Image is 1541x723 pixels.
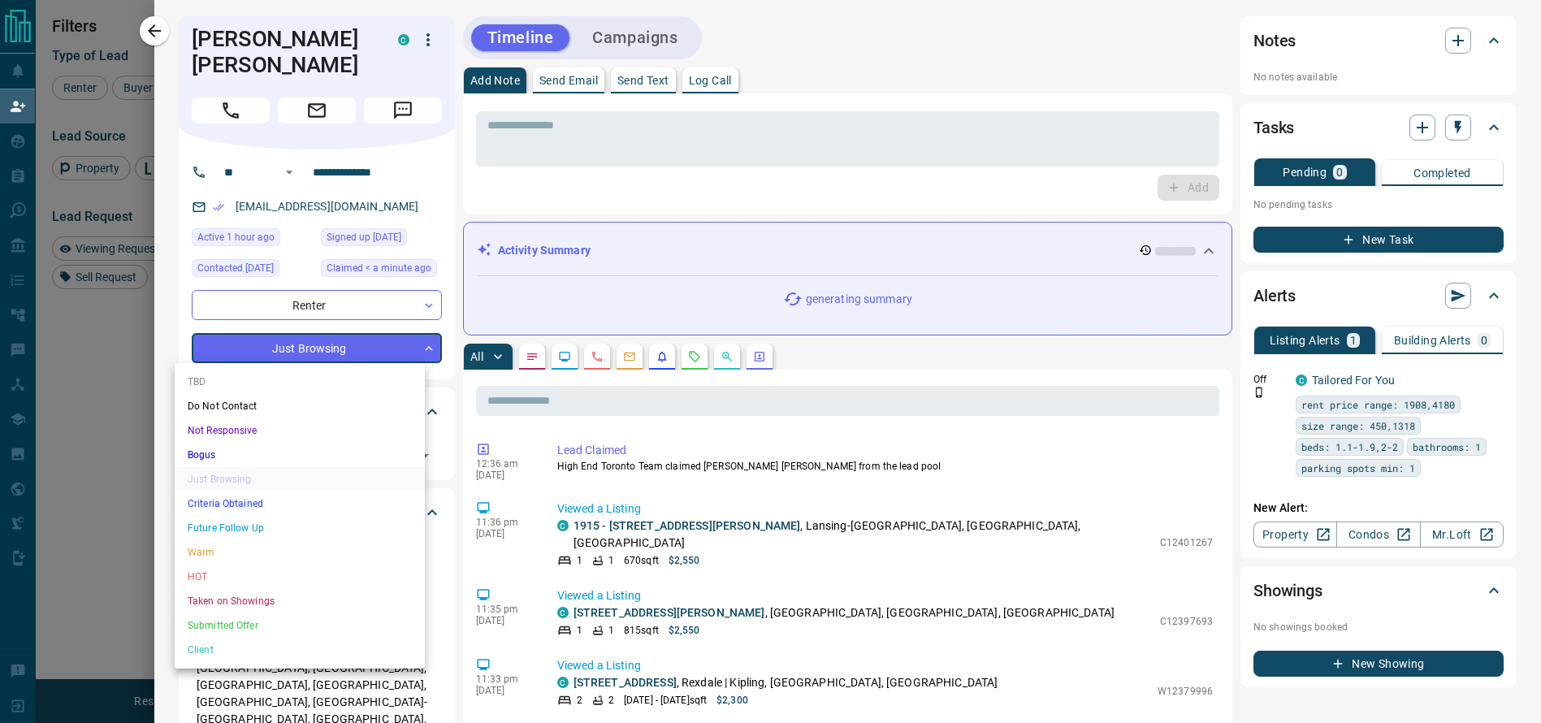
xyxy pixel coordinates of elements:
li: Client [175,638,425,662]
li: HOT [175,565,425,589]
li: Bogus [175,443,425,467]
li: Submitted Offer [175,613,425,638]
li: TBD [175,370,425,394]
li: Criteria Obtained [175,491,425,516]
li: Taken on Showings [175,589,425,613]
li: Not Responsive [175,418,425,443]
li: Do Not Contact [175,394,425,418]
li: Warm [175,540,425,565]
li: Future Follow Up [175,516,425,540]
